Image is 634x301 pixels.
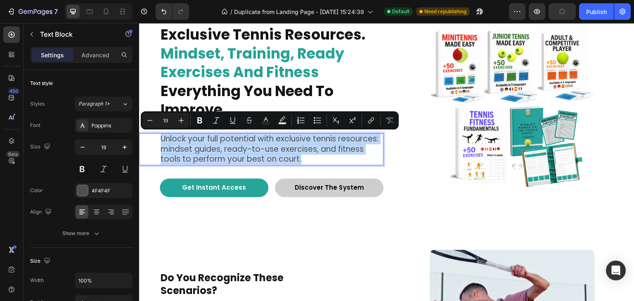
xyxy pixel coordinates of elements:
button: 7 [3,3,62,20]
strong: do you recognize these [21,248,144,261]
div: 450 [8,88,20,94]
button: Paragraph 1* [75,96,132,111]
div: Show more [62,229,101,238]
div: Text style [30,80,53,87]
span: Default [392,8,409,15]
div: Publish [586,7,607,16]
p: Text Block [40,29,110,39]
div: Beta [6,151,20,158]
span: / [230,7,232,16]
div: 4F4F4F [92,187,130,195]
p: Settings [41,51,64,59]
div: Width [30,277,44,284]
input: Auto [75,273,132,288]
div: Undo/Redo [156,3,189,20]
button: Publish [579,3,614,20]
div: Font [30,122,40,129]
div: Poppins [92,122,130,129]
span: Discover The System [156,160,225,169]
span: Paragraph 1* [78,100,110,108]
p: Advanced [81,51,109,59]
img: gempages_542217260580733860-f5370044-46a2-4974-8fe7-283235f6d8ba.png [291,1,456,166]
div: Editor contextual toolbar [141,111,399,129]
div: Open Intercom Messenger [606,261,626,280]
strong: scenarios? [21,261,78,274]
div: Align [30,207,53,218]
p: 7 [54,7,58,16]
span: Duplicate from Landing Page - [DATE] 15:24:39 [234,7,364,16]
div: Styles [30,100,45,108]
div: Size [30,256,52,267]
iframe: Design area [139,23,634,301]
div: Size [30,141,52,153]
span: Need republishing [424,8,466,15]
div: Color [30,187,43,194]
button: Show more [30,226,132,241]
